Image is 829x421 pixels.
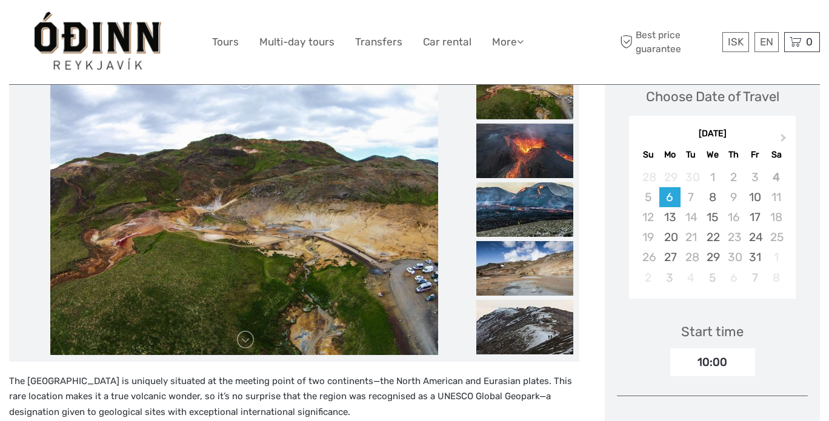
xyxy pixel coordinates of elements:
[723,268,744,288] div: Not available Thursday, November 6th, 2025
[723,187,744,207] div: Not available Thursday, October 9th, 2025
[804,36,814,48] span: 0
[659,268,681,288] div: Choose Monday, November 3rd, 2025
[633,167,791,288] div: month 2025-10
[765,187,787,207] div: Not available Saturday, October 11th, 2025
[765,147,787,163] div: Sa
[618,28,720,55] span: Best price guarantee
[681,322,744,341] div: Start time
[702,187,723,207] div: Choose Wednesday, October 8th, 2025
[744,167,765,187] div: Not available Friday, October 3rd, 2025
[50,65,438,356] img: 52e21672e1714b979c15c3e789f3e57d_main_slider.jpeg
[492,33,524,51] a: More
[723,247,744,267] div: Not available Thursday, October 30th, 2025
[765,207,787,227] div: Not available Saturday, October 18th, 2025
[702,227,723,247] div: Choose Wednesday, October 22nd, 2025
[659,167,681,187] div: Not available Monday, September 29th, 2025
[476,124,573,178] img: b2115457663e4ee78fd865c2456a12ca_slider_thumbnail.jpeg
[659,247,681,267] div: Choose Monday, October 27th, 2025
[638,227,659,247] div: Not available Sunday, October 19th, 2025
[9,374,579,420] p: The [GEOGRAPHIC_DATA] is uniquely situated at the meeting point of two continents—the North Ameri...
[476,65,573,119] img: 52e21672e1714b979c15c3e789f3e57d_slider_thumbnail.jpeg
[744,147,765,163] div: Fr
[638,247,659,267] div: Not available Sunday, October 26th, 2025
[638,147,659,163] div: Su
[659,187,681,207] div: Choose Monday, October 6th, 2025
[744,207,765,227] div: Choose Friday, October 17th, 2025
[681,268,702,288] div: Not available Tuesday, November 4th, 2025
[754,32,779,52] div: EN
[765,167,787,187] div: Not available Saturday, October 4th, 2025
[744,247,765,267] div: Choose Friday, October 31st, 2025
[259,33,335,51] a: Multi-day tours
[728,36,744,48] span: ISK
[744,227,765,247] div: Choose Friday, October 24th, 2025
[476,182,573,237] img: 060a0bb428a8463bbed6bcbbf9fb8e1d_slider_thumbnail.png
[702,207,723,227] div: Choose Wednesday, October 15th, 2025
[681,167,702,187] div: Not available Tuesday, September 30th, 2025
[423,33,471,51] a: Car rental
[646,87,779,106] div: Choose Date of Travel
[638,187,659,207] div: Not available Sunday, October 5th, 2025
[702,167,723,187] div: Not available Wednesday, October 1st, 2025
[723,147,744,163] div: Th
[476,300,573,354] img: b7d798d0fda840f2b421c9cc763723d3_slider_thumbnail.jpeg
[775,131,794,150] button: Next Month
[702,268,723,288] div: Choose Wednesday, November 5th, 2025
[681,207,702,227] div: Not available Tuesday, October 14th, 2025
[723,227,744,247] div: Not available Thursday, October 23rd, 2025
[765,268,787,288] div: Not available Saturday, November 8th, 2025
[212,33,239,51] a: Tours
[702,147,723,163] div: We
[681,147,702,163] div: Tu
[355,33,402,51] a: Transfers
[638,167,659,187] div: Not available Sunday, September 28th, 2025
[476,241,573,296] img: c0aafa0920eb45688cadb0e68d86ab14_slider_thumbnail.jpeg
[629,128,796,141] div: [DATE]
[659,227,681,247] div: Choose Monday, October 20th, 2025
[659,147,681,163] div: Mo
[32,9,163,75] img: General Info:
[670,348,755,376] div: 10:00
[744,268,765,288] div: Choose Friday, November 7th, 2025
[139,19,154,33] button: Open LiveChat chat widget
[681,247,702,267] div: Not available Tuesday, October 28th, 2025
[765,227,787,247] div: Not available Saturday, October 25th, 2025
[744,187,765,207] div: Choose Friday, October 10th, 2025
[765,247,787,267] div: Not available Saturday, November 1st, 2025
[17,21,137,31] p: We're away right now. Please check back later!
[638,268,659,288] div: Not available Sunday, November 2nd, 2025
[723,207,744,227] div: Not available Thursday, October 16th, 2025
[638,207,659,227] div: Not available Sunday, October 12th, 2025
[681,187,702,207] div: Not available Tuesday, October 7th, 2025
[723,167,744,187] div: Not available Thursday, October 2nd, 2025
[659,207,681,227] div: Choose Monday, October 13th, 2025
[681,227,702,247] div: Not available Tuesday, October 21st, 2025
[702,247,723,267] div: Choose Wednesday, October 29th, 2025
